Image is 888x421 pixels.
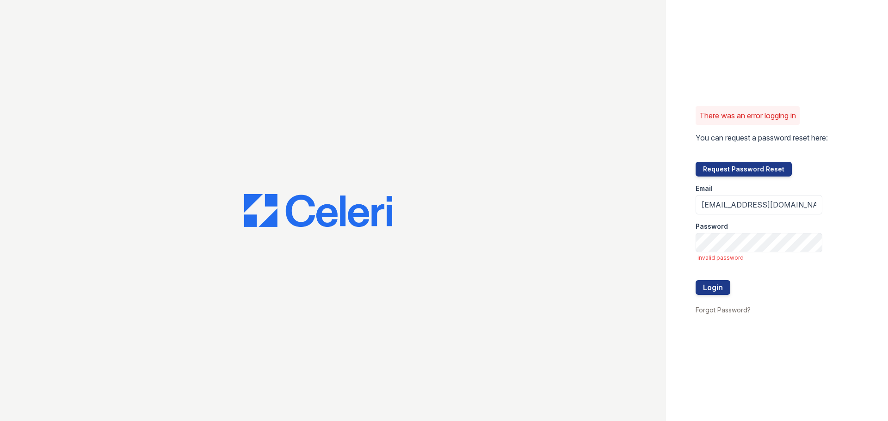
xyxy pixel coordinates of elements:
[696,184,713,193] label: Email
[696,132,828,143] p: You can request a password reset here:
[696,162,792,177] button: Request Password Reset
[696,222,728,231] label: Password
[699,110,796,121] p: There was an error logging in
[697,254,822,262] span: invalid password
[696,306,751,314] a: Forgot Password?
[244,194,392,227] img: CE_Logo_Blue-a8612792a0a2168367f1c8372b55b34899dd931a85d93a1a3d3e32e68fde9ad4.png
[696,280,730,295] button: Login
